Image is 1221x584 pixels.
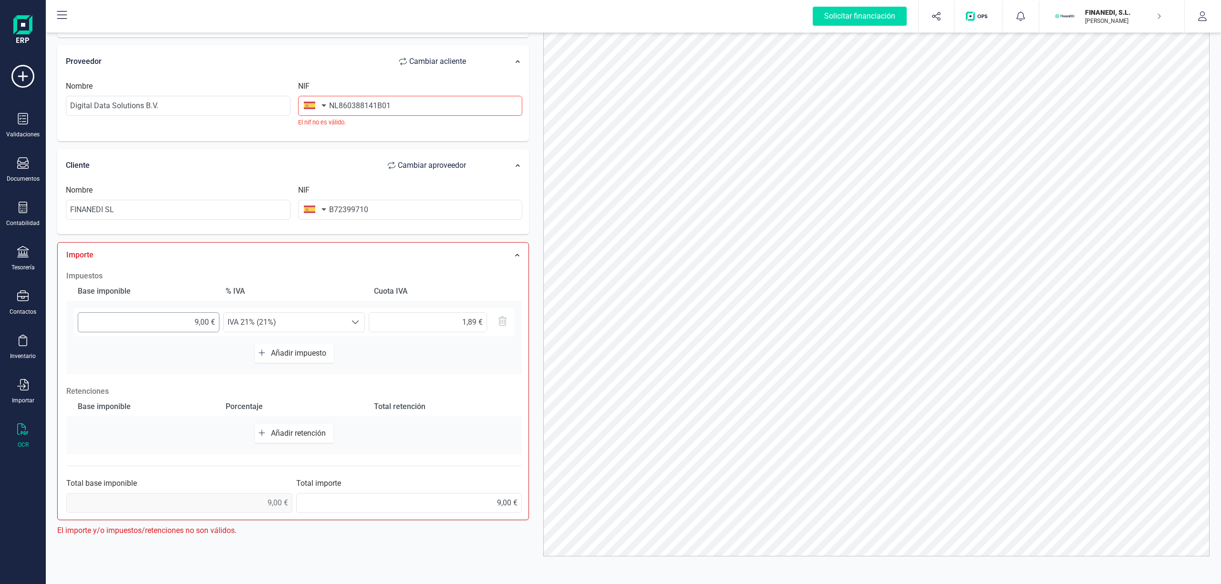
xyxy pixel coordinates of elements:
div: Proveedor [66,52,476,71]
button: Solicitar financiación [801,1,918,31]
div: Validaciones [6,131,40,138]
div: % IVA [222,282,366,301]
label: Total base imponible [66,478,137,489]
div: Cliente [66,156,476,175]
div: OCR [18,441,29,449]
input: 0,00 € [78,312,219,332]
small: El nif no es válido. [298,118,523,127]
span: Cambiar a proveedor [398,160,466,171]
label: Nombre [66,184,93,196]
button: Logo de OPS [960,1,997,31]
input: 0,00 € [296,493,522,513]
button: FIFINANEDI, S.L.[PERSON_NAME] [1051,1,1173,31]
button: Cambiar acliente [390,52,476,71]
button: Añadir impuesto [255,344,334,363]
div: Total retención [370,397,514,416]
h2: Impuestos [66,270,522,282]
label: Nombre [66,81,93,92]
span: Añadir impuesto [271,348,330,358]
div: Inventario [10,352,36,360]
div: Cuota IVA [370,282,514,301]
input: 0,00 € [369,312,487,332]
div: Importar [12,397,34,404]
span: Importe [66,250,93,259]
img: FI [1055,6,1076,27]
span: IVA 21% (21%) [224,313,346,332]
label: Total importe [296,478,341,489]
button: Añadir retención [255,424,333,443]
div: El importe y/o impuestos/retenciones no son válidos. [57,525,529,536]
label: NIF [298,81,310,92]
span: Añadir retención [271,429,330,438]
img: Logo de OPS [966,11,991,21]
div: Porcentaje [222,397,366,416]
span: Cambiar a cliente [409,56,466,67]
div: Solicitar financiación [813,7,907,26]
div: Contactos [10,308,36,316]
div: Contabilidad [6,219,40,227]
label: NIF [298,184,310,196]
div: Tesorería [11,264,35,271]
div: Base imponible [74,282,218,301]
div: Base imponible [74,397,218,416]
p: FINANEDI, S.L. [1085,8,1161,17]
p: Retenciones [66,386,522,397]
p: [PERSON_NAME] [1085,17,1161,25]
img: Logo Finanedi [13,15,32,46]
div: Documentos [7,175,40,183]
button: Cambiar aproveedor [378,156,476,175]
